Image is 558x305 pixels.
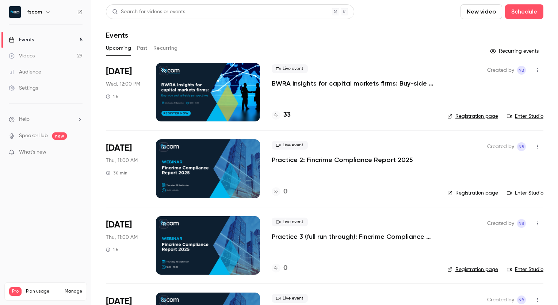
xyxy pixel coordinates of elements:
span: [DATE] [106,66,132,78]
button: Recurring [153,42,178,54]
li: help-dropdown-opener [9,116,83,123]
span: Nicola Bassett [517,219,526,228]
a: Enter Studio [507,189,543,197]
a: 0 [272,263,287,273]
button: Past [137,42,148,54]
div: 30 min [106,170,127,176]
button: Schedule [505,4,543,19]
h6: fscom [27,8,42,16]
a: SpeakerHub [19,132,48,140]
a: Registration page [447,266,498,273]
span: NB [519,66,524,75]
h4: 0 [283,187,287,197]
span: Nicola Bassett [517,142,526,151]
a: Practice 2: Fincrime Compliance Report 2025 [272,155,413,164]
button: New video [460,4,502,19]
a: Registration page [447,113,498,120]
span: Created by [487,142,514,151]
span: Wed, 12:00 PM [106,80,140,88]
button: Recurring events [487,45,543,57]
span: Nicola Bassett [517,295,526,304]
span: Plan usage [26,289,60,294]
a: Practice 3 (full run through): Fincrime Compliance Report 2025 [272,232,436,241]
div: Sep 11 Thu, 11:00 AM (Europe/London) [106,139,144,198]
span: Help [19,116,30,123]
span: Created by [487,219,514,228]
div: 1 h [106,94,118,99]
span: NB [519,295,524,304]
span: NB [519,219,524,228]
span: Live event [272,64,308,73]
h4: 0 [283,263,287,273]
div: Events [9,36,34,44]
span: Pro [9,287,22,296]
a: 0 [272,187,287,197]
span: Created by [487,66,514,75]
div: Settings [9,84,38,92]
span: Thu, 11:00 AM [106,157,138,164]
button: Upcoming [106,42,131,54]
span: [DATE] [106,219,132,231]
div: Search for videos or events [112,8,185,16]
a: Manage [65,289,82,294]
span: What's new [19,148,46,156]
div: 1 h [106,247,118,253]
div: Sep 10 Wed, 12:00 PM (Europe/London) [106,63,144,121]
h4: 33 [283,110,291,120]
span: Nicola Bassett [517,66,526,75]
iframe: Noticeable Trigger [74,149,83,156]
a: BWRA insights for capital markets firms: Buy-side and sell-side perspectives [272,79,436,88]
span: new [52,132,67,140]
span: Thu, 11:00 AM [106,234,138,241]
span: Created by [487,295,514,304]
a: Registration page [447,189,498,197]
span: Live event [272,294,308,303]
div: Videos [9,52,35,60]
div: Sep 18 Thu, 11:00 AM (Europe/London) [106,216,144,275]
a: Enter Studio [507,113,543,120]
span: Live event [272,218,308,226]
span: [DATE] [106,142,132,154]
a: 33 [272,110,291,120]
img: fscom [9,6,21,18]
a: Enter Studio [507,266,543,273]
span: NB [519,142,524,151]
h1: Events [106,31,128,39]
span: Live event [272,141,308,150]
div: Audience [9,68,41,76]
